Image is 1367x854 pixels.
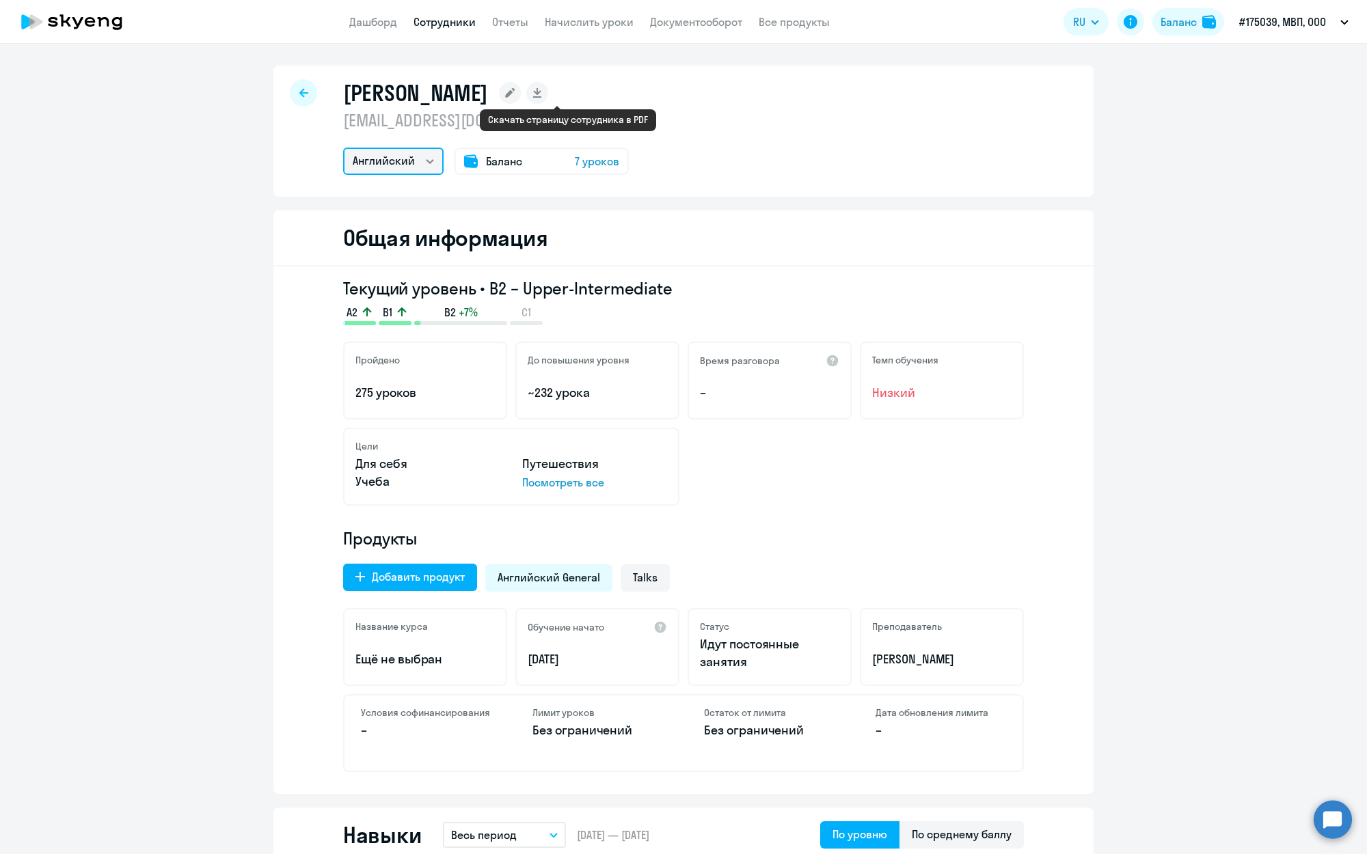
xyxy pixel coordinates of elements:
span: Низкий [872,384,1012,402]
img: balance [1202,15,1216,29]
h5: Цели [355,440,378,452]
a: Все продукты [759,15,830,29]
span: RU [1073,14,1085,30]
p: 275 уроков [355,384,495,402]
h3: Текущий уровень • B2 – Upper-Intermediate [343,277,1024,299]
h5: Статус [700,620,729,633]
div: Скачать страницу сотрудника в PDF [488,113,648,126]
span: +7% [459,305,478,320]
button: Весь период [443,822,566,848]
p: – [876,721,1006,739]
button: Добавить продукт [343,564,477,591]
button: RU [1064,8,1109,36]
p: ~232 урока [528,384,667,402]
h4: Условия софинансирования [361,706,491,719]
p: Посмотреть все [522,474,667,491]
h5: Обучение начато [528,621,604,633]
p: Без ограничений [704,721,835,739]
p: #175039, МВП, ООО [1239,14,1326,30]
a: Дашборд [349,15,397,29]
span: Баланс [486,153,522,169]
span: Английский General [498,570,600,585]
span: Talks [633,570,658,585]
span: A2 [347,305,357,320]
span: B1 [383,305,392,320]
p: Учеба [355,473,500,491]
span: B2 [444,305,456,320]
p: Без ограничений [532,721,663,739]
p: [EMAIL_ADDRESS][DOMAIN_NAME] [343,109,629,131]
h4: Дата обновления лимита [876,706,1006,719]
span: 7 уроков [575,153,619,169]
span: C1 [522,305,531,320]
p: Идут постоянные занятия [700,635,839,671]
a: Документооборот [650,15,742,29]
a: Отчеты [492,15,528,29]
p: Ещё не выбран [355,650,495,668]
a: Сотрудники [414,15,476,29]
h4: Остаток от лимита [704,706,835,719]
h4: Лимит уроков [532,706,663,719]
h4: Продукты [343,527,1024,549]
a: Начислить уроки [545,15,634,29]
h1: [PERSON_NAME] [343,79,488,107]
div: По среднему баллу [912,826,1012,842]
div: Баланс [1161,14,1197,30]
span: [DATE] — [DATE] [577,827,649,842]
button: Балансbalance [1152,8,1224,36]
h5: До повышения уровня [528,354,630,366]
p: [DATE] [528,650,667,668]
p: – [700,384,839,402]
h5: Пройдено [355,354,400,366]
h2: Навыки [343,821,421,849]
div: По уровню [833,826,887,842]
p: – [361,721,491,739]
h5: Темп обучения [872,354,938,366]
p: [PERSON_NAME] [872,650,1012,668]
button: #175039, МВП, ООО [1232,5,1355,38]
p: Путешествия [522,455,667,473]
h5: Название курса [355,620,428,633]
h2: Общая информация [343,224,547,251]
div: Добавить продукт [372,568,465,585]
h5: Время разговора [700,355,780,367]
h5: Преподаватель [872,620,942,633]
p: Весь период [451,827,517,843]
p: Для себя [355,455,500,473]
